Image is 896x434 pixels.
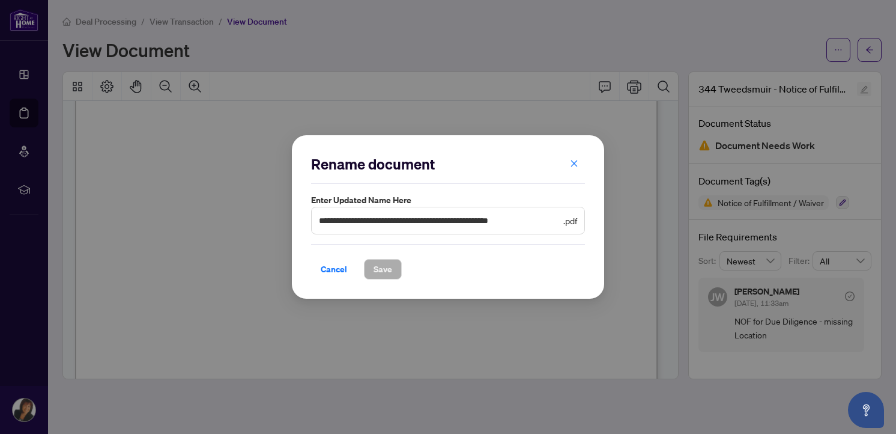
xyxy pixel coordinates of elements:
[311,259,357,280] button: Cancel
[364,259,402,280] button: Save
[321,260,347,279] span: Cancel
[563,214,577,227] span: .pdf
[311,154,585,174] h2: Rename document
[311,194,585,207] label: Enter updated name here
[848,392,884,428] button: Open asap
[570,159,578,168] span: close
